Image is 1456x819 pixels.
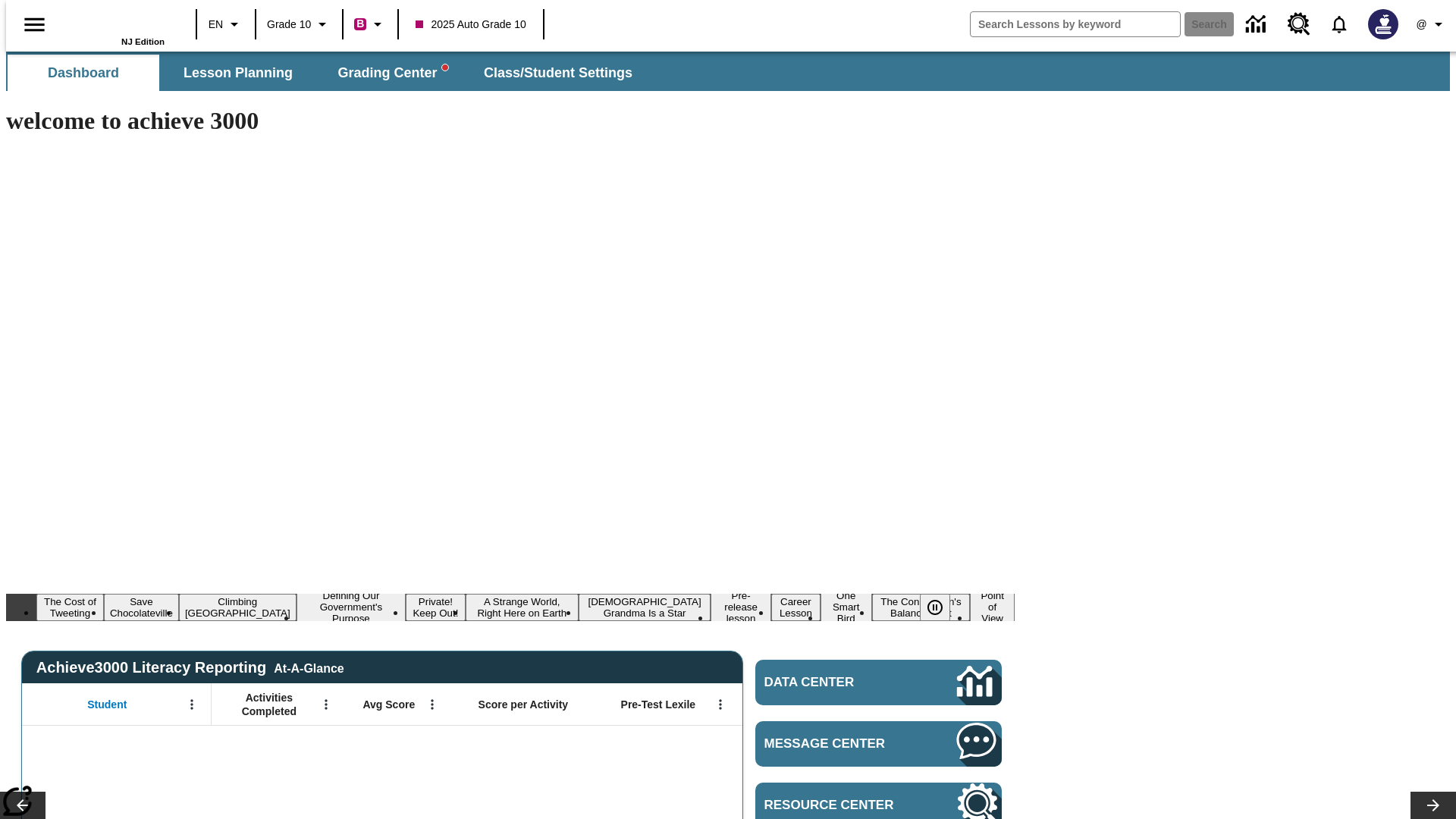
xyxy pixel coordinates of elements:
[274,659,344,676] div: At-A-Glance
[421,693,444,716] button: Open Menu
[6,107,1015,135] h1: welcome to achieve 3000
[6,52,1450,91] div: SubNavbar
[479,698,569,711] span: Score per Activity
[219,691,319,718] span: Activities Completed
[184,64,293,82] span: Lesson Planning
[337,64,447,82] span: Grading Center
[209,17,223,33] span: EN
[416,17,526,33] span: 2025 Auto Grade 10
[8,55,159,91] button: Dashboard
[764,736,912,752] span: Message Center
[261,11,337,38] button: Grade: Grade 10, Select a grade
[297,588,406,626] button: Slide 4 Defining Our Government's Purpose
[356,14,364,33] span: B
[162,55,314,91] button: Lesson Planning
[121,37,165,46] span: NJ Edition
[202,11,250,38] button: Language: EN, Select a language
[406,594,465,621] button: Slide 5 Private! Keep Out!
[920,594,965,621] div: Pause
[920,594,950,621] button: Pause
[755,660,1002,705] a: Data Center
[317,55,469,91] button: Grading Center
[66,7,165,37] a: Home
[709,693,732,716] button: Open Menu
[87,698,127,711] span: Student
[755,721,1002,767] a: Message Center
[348,11,393,38] button: Boost Class color is violet red. Change class color
[104,594,179,621] button: Slide 2 Save Chocolateville
[970,588,1015,626] button: Slide 12 Point of View
[472,55,645,91] button: Class/Student Settings
[36,659,344,676] span: Achieve3000 Literacy Reporting
[1279,4,1319,45] a: Resource Center, Will open in new tab
[764,798,912,813] span: Resource Center
[1237,4,1279,45] a: Data Center
[1407,11,1456,38] button: Profile/Settings
[12,2,57,47] button: Open side menu
[36,594,104,621] button: Slide 1 The Cost of Tweeting
[711,588,771,626] button: Slide 8 Pre-release lesson
[315,693,337,716] button: Open Menu
[66,5,165,46] div: Home
[579,594,711,621] button: Slide 7 South Korean Grandma Is a Star
[267,17,311,33] span: Grade 10
[442,64,448,71] svg: writing assistant alert
[48,64,119,82] span: Dashboard
[1416,17,1426,33] span: @
[771,594,821,621] button: Slide 9 Career Lesson
[872,594,971,621] button: Slide 11 The Constitution's Balancing Act
[1368,9,1398,39] img: Avatar
[1359,5,1407,44] button: Select a new avatar
[1319,5,1359,44] a: Notifications
[764,675,906,690] span: Data Center
[6,55,646,91] div: SubNavbar
[466,594,579,621] button: Slide 6 A Strange World, Right Here on Earth
[971,12,1180,36] input: search field
[821,588,872,626] button: Slide 10 One Smart Bird
[362,698,415,711] span: Avg Score
[484,64,632,82] span: Class/Student Settings
[180,693,203,716] button: Open Menu
[179,594,297,621] button: Slide 3 Climbing Mount Tai
[621,698,696,711] span: Pre-Test Lexile
[1410,792,1456,819] button: Lesson carousel, Next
